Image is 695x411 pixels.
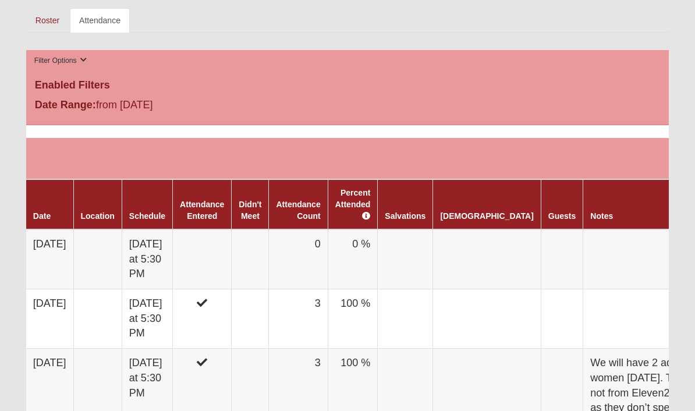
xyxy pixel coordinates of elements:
[70,8,130,33] a: Attendance
[26,97,240,116] div: from [DATE]
[239,200,261,221] a: Didn't Meet
[33,211,51,221] a: Date
[590,211,613,221] a: Notes
[26,229,73,289] td: [DATE]
[122,289,172,349] td: [DATE] at 5:30 PM
[35,97,96,113] label: Date Range:
[328,229,378,289] td: 0 %
[269,289,328,349] td: 3
[31,55,91,67] button: Filter Options
[335,188,371,221] a: Percent Attended
[433,179,541,229] th: [DEMOGRAPHIC_DATA]
[26,8,69,33] a: Roster
[129,211,165,221] a: Schedule
[26,289,73,349] td: [DATE]
[122,229,172,289] td: [DATE] at 5:30 PM
[378,179,433,229] th: Salvations
[81,211,115,221] a: Location
[328,289,378,349] td: 100 %
[180,200,224,221] a: Attendance Entered
[269,229,328,289] td: 0
[541,179,583,229] th: Guests
[35,79,660,92] h4: Enabled Filters
[276,200,320,221] a: Attendance Count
